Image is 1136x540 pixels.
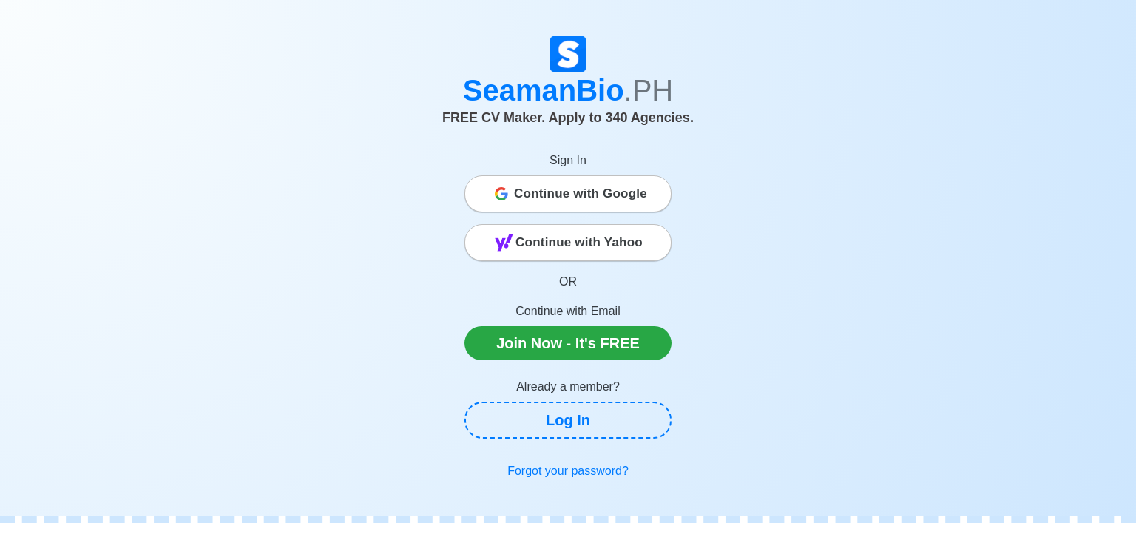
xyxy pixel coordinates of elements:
[507,465,629,477] u: Forgot your password?
[550,36,586,72] img: Logo
[464,456,672,486] a: Forgot your password?
[442,110,694,125] span: FREE CV Maker. Apply to 340 Agencies.
[464,224,672,261] button: Continue with Yahoo
[464,152,672,169] p: Sign In
[464,175,672,212] button: Continue with Google
[464,326,672,360] a: Join Now - It's FREE
[464,402,672,439] a: Log In
[464,303,672,320] p: Continue with Email
[158,72,978,108] h1: SeamanBio
[624,74,674,107] span: .PH
[515,228,643,257] span: Continue with Yahoo
[514,179,647,209] span: Continue with Google
[464,378,672,396] p: Already a member?
[464,273,672,291] p: OR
